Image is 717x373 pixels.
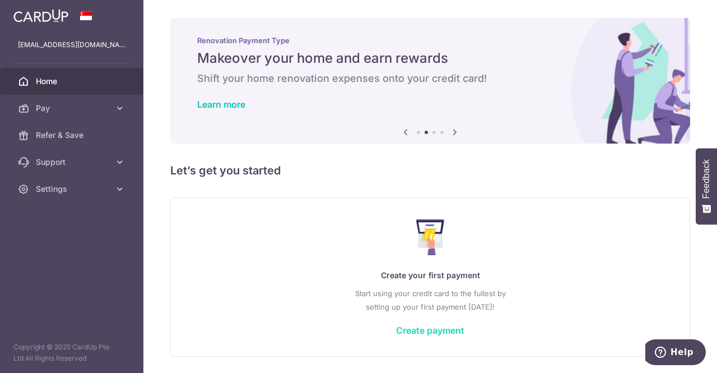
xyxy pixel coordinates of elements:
[197,36,663,45] p: Renovation Payment Type
[36,130,110,141] span: Refer & Save
[696,148,717,224] button: Feedback - Show survey
[36,76,110,87] span: Home
[13,9,68,22] img: CardUp
[197,72,663,85] h6: Shift your home renovation expenses onto your credit card!
[645,339,706,367] iframe: Opens a widget where you can find more information
[197,49,663,67] h5: Makeover your home and earn rewards
[36,156,110,168] span: Support
[416,219,445,255] img: Make Payment
[193,269,667,282] p: Create your first payment
[170,162,690,179] h5: Let’s get you started
[193,287,667,314] p: Start using your credit card to the fullest by setting up your first payment [DATE]!
[170,18,690,144] img: Renovation banner
[36,183,110,195] span: Settings
[18,39,125,50] p: [EMAIL_ADDRESS][DOMAIN_NAME]
[701,159,711,199] span: Feedback
[36,103,110,114] span: Pay
[396,325,464,336] a: Create payment
[197,99,245,110] a: Learn more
